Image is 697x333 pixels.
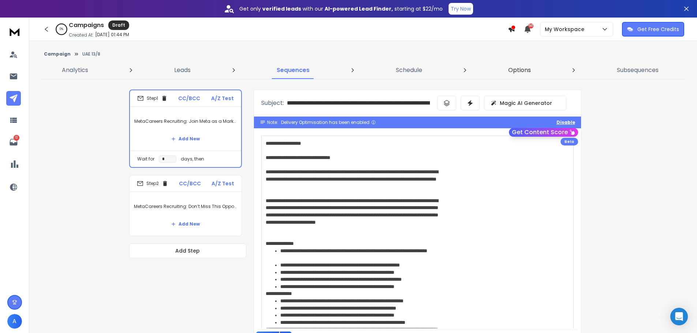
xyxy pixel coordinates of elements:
[391,61,427,79] a: Schedule
[211,95,234,102] p: A/Z Test
[500,99,552,107] p: Magic AI Generator
[129,90,242,168] li: Step1CC/BCCA/Z TestMetaCareers Recruiting: Join Meta as a Marketing Science Partner – {{location}...
[178,95,200,102] p: CC/BCC
[484,96,566,110] button: Magic AI Generator
[7,314,22,329] button: A
[165,132,206,146] button: Add New
[129,175,242,236] li: Step2CC/BCCA/Z TestMetaCareers Recruiting: Don’t Miss This Opportunity at [GEOGRAPHIC_DATA] – {{l...
[69,32,94,38] p: Created At:
[137,180,168,187] div: Step 2
[277,66,310,75] p: Sequences
[670,308,688,325] div: Open Intercom Messenger
[272,61,314,79] a: Sequences
[137,156,154,162] p: Wait for
[504,61,535,79] a: Options
[170,61,195,79] a: Leads
[617,66,659,75] p: Subsequences
[509,128,578,137] button: Get Content Score
[82,51,100,57] p: UAE 13/8
[267,120,278,125] span: Note:
[612,61,663,79] a: Subsequences
[181,156,204,162] p: days, then
[7,25,22,38] img: logo
[396,66,422,75] p: Schedule
[179,180,201,187] p: CC/BCC
[137,95,168,102] div: Step 1
[14,135,19,141] p: 12
[508,66,531,75] p: Options
[57,61,93,79] a: Analytics
[545,26,587,33] p: My Workspace
[69,21,104,30] h1: Campaigns
[261,99,284,107] p: Subject:
[95,32,129,38] p: [DATE] 01:44 PM
[622,22,684,37] button: Get Free Credits
[449,3,473,15] button: Try Now
[211,180,234,187] p: A/Z Test
[165,217,206,231] button: Add New
[528,23,533,29] span: 50
[262,5,301,12] strong: verified leads
[62,66,88,75] p: Analytics
[44,51,71,57] button: Campaign
[637,26,679,33] p: Get Free Credits
[561,138,578,145] div: Beta
[174,66,191,75] p: Leads
[451,5,471,12] p: Try Now
[281,120,376,125] div: Delivery Optimisation has been enabled
[557,120,575,125] button: Disable
[134,111,237,132] p: MetaCareers Recruiting: Join Meta as a Marketing Science Partner – {{location}}
[239,5,443,12] p: Get only with our starting at $22/mo
[60,27,63,31] p: 0 %
[108,20,129,30] div: Draft
[6,135,21,150] a: 12
[325,5,393,12] strong: AI-powered Lead Finder,
[129,243,246,258] button: Add Step
[134,196,237,217] p: MetaCareers Recruiting: Don’t Miss This Opportunity at [GEOGRAPHIC_DATA] – {{location}}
